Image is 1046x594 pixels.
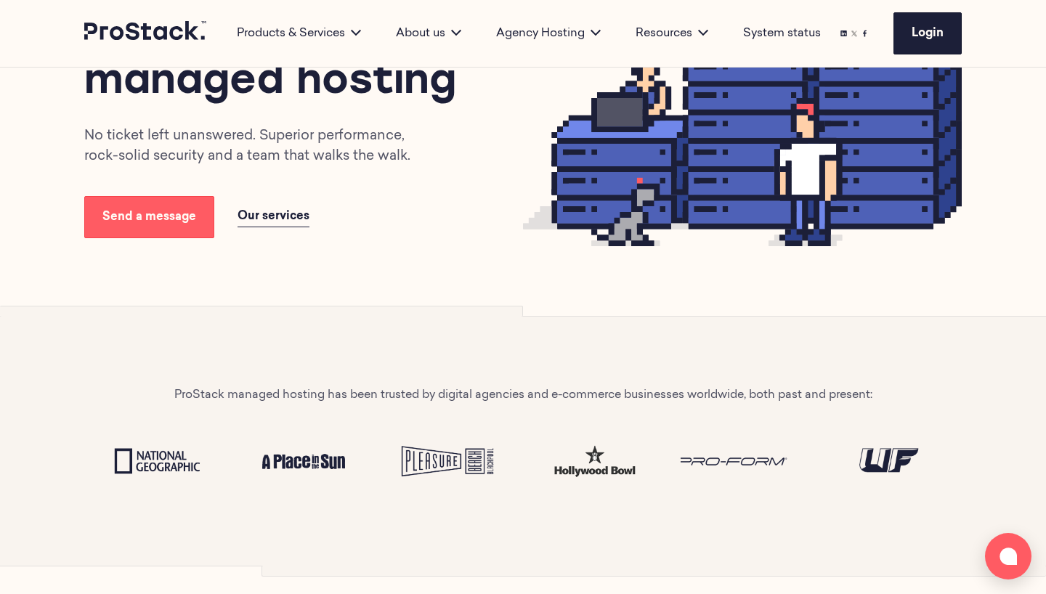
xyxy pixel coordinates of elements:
div: Products & Services [219,25,378,42]
p: ProStack managed hosting has been trusted by digital agencies and e-commerce businesses worldwide... [174,386,872,404]
a: Login [893,12,962,54]
a: Send a message [84,196,214,238]
span: Login [912,28,944,39]
a: Prostack logo [84,21,208,46]
button: Open chat window [985,533,1031,579]
img: test-hw.png [535,440,657,483]
a: Our services [238,206,309,227]
span: Send a message [102,211,196,223]
a: System status [743,25,821,42]
span: Our services [238,211,309,222]
div: Agency Hosting [479,25,618,42]
img: National Geographic Logo [96,439,219,484]
img: Proform Logo [681,439,803,484]
img: UF Logo [827,439,950,484]
img: A place in the sun Logo [242,439,365,484]
img: Pleasure Beach Logo [389,439,511,484]
p: No ticket left unanswered. Superior performance, rock-solid security and a team that walks the walk. [84,126,432,167]
div: Resources [618,25,726,42]
div: About us [378,25,479,42]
